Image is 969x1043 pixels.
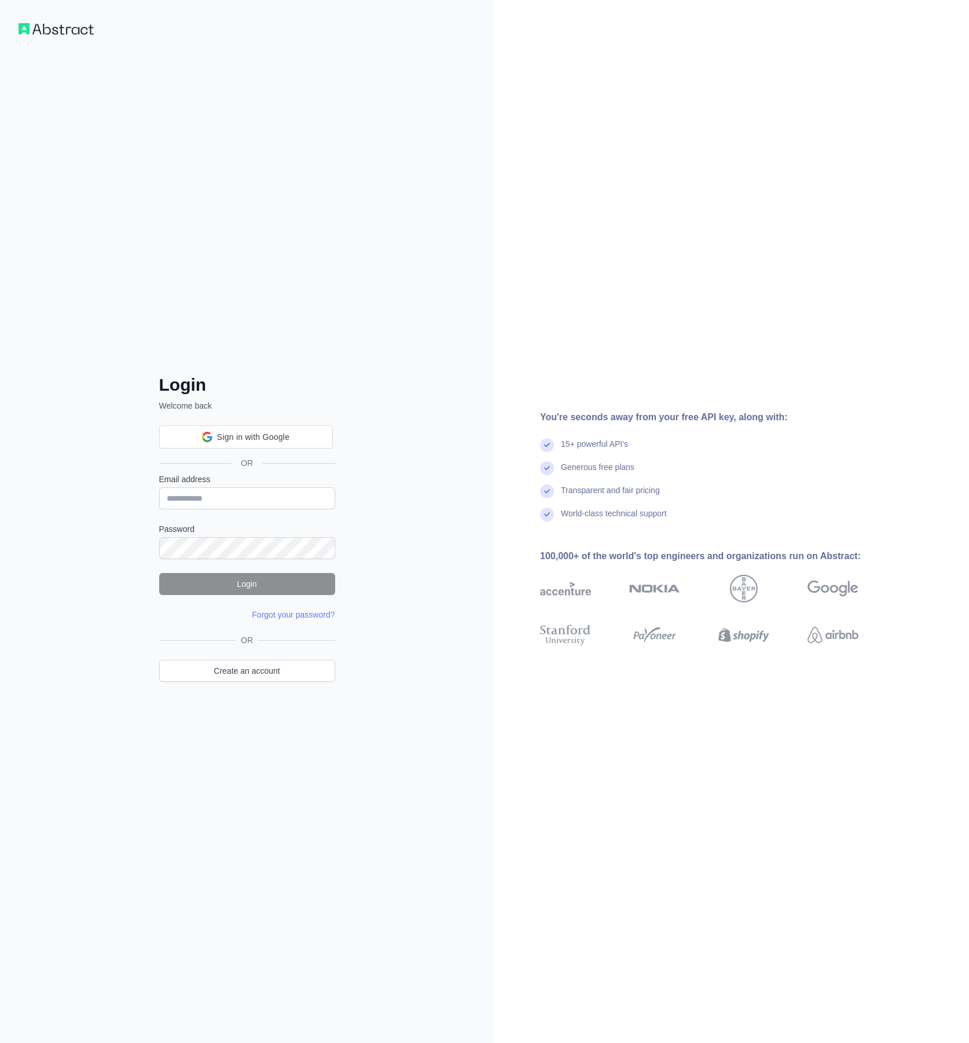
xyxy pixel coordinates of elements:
[540,508,554,521] img: check mark
[561,438,628,461] div: 15+ powerful API's
[159,573,335,595] button: Login
[540,438,554,452] img: check mark
[159,374,335,395] h2: Login
[540,622,591,648] img: stanford university
[561,461,634,484] div: Generous free plans
[232,457,262,469] span: OR
[718,622,769,648] img: shopify
[540,484,554,498] img: check mark
[730,575,758,603] img: bayer
[159,473,335,485] label: Email address
[19,23,94,35] img: Workflow
[540,575,591,603] img: accenture
[807,622,858,648] img: airbnb
[807,575,858,603] img: google
[629,575,680,603] img: nokia
[561,508,667,531] div: World-class technical support
[540,410,895,424] div: You're seconds away from your free API key, along with:
[561,484,660,508] div: Transparent and fair pricing
[629,622,680,648] img: payoneer
[236,634,258,646] span: OR
[217,431,289,443] span: Sign in with Google
[159,523,335,535] label: Password
[540,549,895,563] div: 100,000+ of the world's top engineers and organizations run on Abstract:
[252,610,335,619] a: Forgot your password?
[159,660,335,682] a: Create an account
[159,425,333,449] div: Sign in with Google
[159,400,335,412] p: Welcome back
[540,461,554,475] img: check mark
